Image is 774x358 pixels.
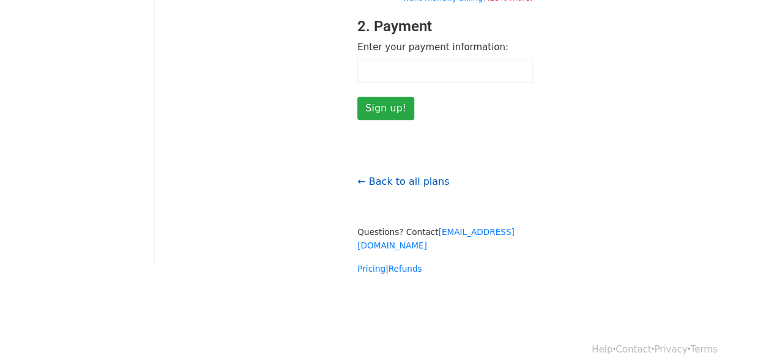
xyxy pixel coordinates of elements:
a: Terms [690,344,717,355]
a: Pricing [357,264,385,274]
h3: 2. Payment [357,18,533,35]
input: Sign up! [357,97,414,120]
a: Privacy [654,344,687,355]
a: ← Back to all plans [357,176,449,187]
small: Questions? Contact [357,227,514,250]
small: | [357,264,422,274]
a: [EMAIL_ADDRESS][DOMAIN_NAME] [357,227,514,250]
iframe: Chat Widget [713,299,774,358]
a: Help [592,344,612,355]
label: Enter your payment information: [357,40,508,54]
a: Contact [616,344,651,355]
iframe: Secure card payment input frame [364,65,526,76]
a: Refunds [389,264,422,274]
